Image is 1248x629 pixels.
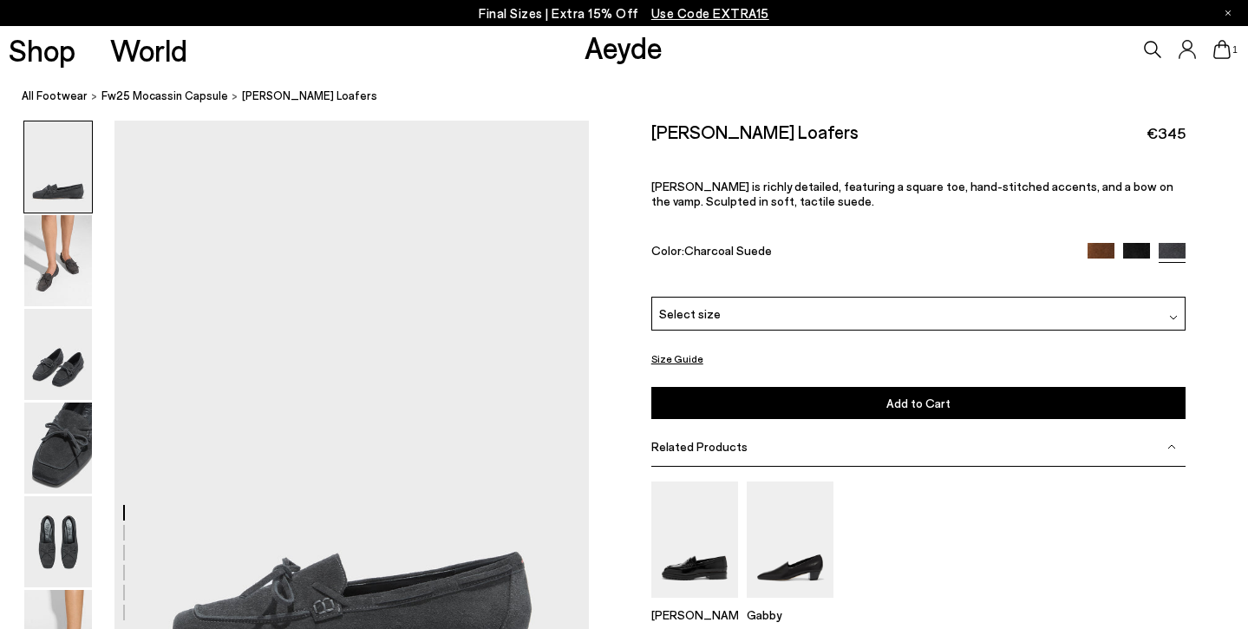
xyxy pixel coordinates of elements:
[24,496,92,587] img: Jasper Moccasin Loafers - Image 5
[22,87,88,105] a: All Footwear
[651,387,1186,419] button: Add to Cart
[24,403,92,494] img: Jasper Moccasin Loafers - Image 4
[24,121,92,213] img: Jasper Moccasin Loafers - Image 1
[22,73,1248,121] nav: breadcrumb
[101,87,228,105] a: Fw25 Mocassin Capsule
[886,396,951,410] span: Add to Cart
[651,243,1071,263] div: Color:
[110,35,187,65] a: World
[9,35,75,65] a: Shop
[651,439,748,454] span: Related Products
[1169,313,1178,322] img: svg%3E
[479,3,769,24] p: Final Sizes | Extra 15% Off
[1231,45,1239,55] span: 1
[242,87,377,105] span: [PERSON_NAME] Loafers
[651,121,859,142] h2: [PERSON_NAME] Loafers
[651,179,1186,208] p: [PERSON_NAME] is richly detailed, featuring a square toe, hand-stitched accents, and a bow on the...
[651,482,738,597] img: Leon Loafers
[684,243,772,258] span: Charcoal Suede
[585,29,663,65] a: Aeyde
[24,215,92,306] img: Jasper Moccasin Loafers - Image 2
[651,607,738,622] p: [PERSON_NAME]
[651,348,703,370] button: Size Guide
[1167,442,1176,451] img: svg%3E
[747,607,833,622] p: Gabby
[101,88,228,102] span: Fw25 Mocassin Capsule
[747,482,833,597] img: Gabby Almond-Toe Loafers
[747,586,833,622] a: Gabby Almond-Toe Loafers Gabby
[651,586,738,622] a: Leon Loafers [PERSON_NAME]
[659,305,721,323] span: Select size
[24,309,92,400] img: Jasper Moccasin Loafers - Image 3
[1147,122,1186,144] span: €345
[651,5,769,21] span: Navigate to /collections/ss25-final-sizes
[1213,40,1231,59] a: 1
